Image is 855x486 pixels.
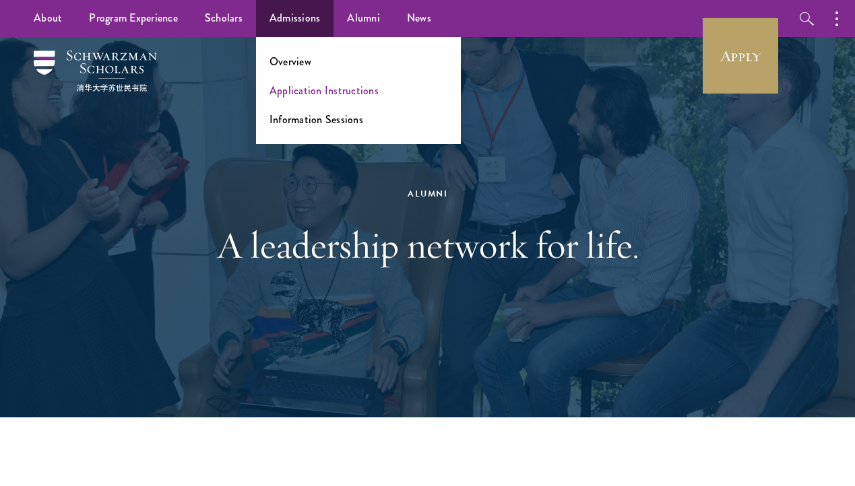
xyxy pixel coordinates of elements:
[703,18,778,94] a: Apply
[34,50,157,92] img: Schwarzman Scholars
[270,83,379,98] a: Application Instructions
[270,112,363,127] a: Information Sessions
[270,54,311,69] a: Overview
[195,186,660,201] div: Alumni
[195,221,660,269] h1: A leadership network for life.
